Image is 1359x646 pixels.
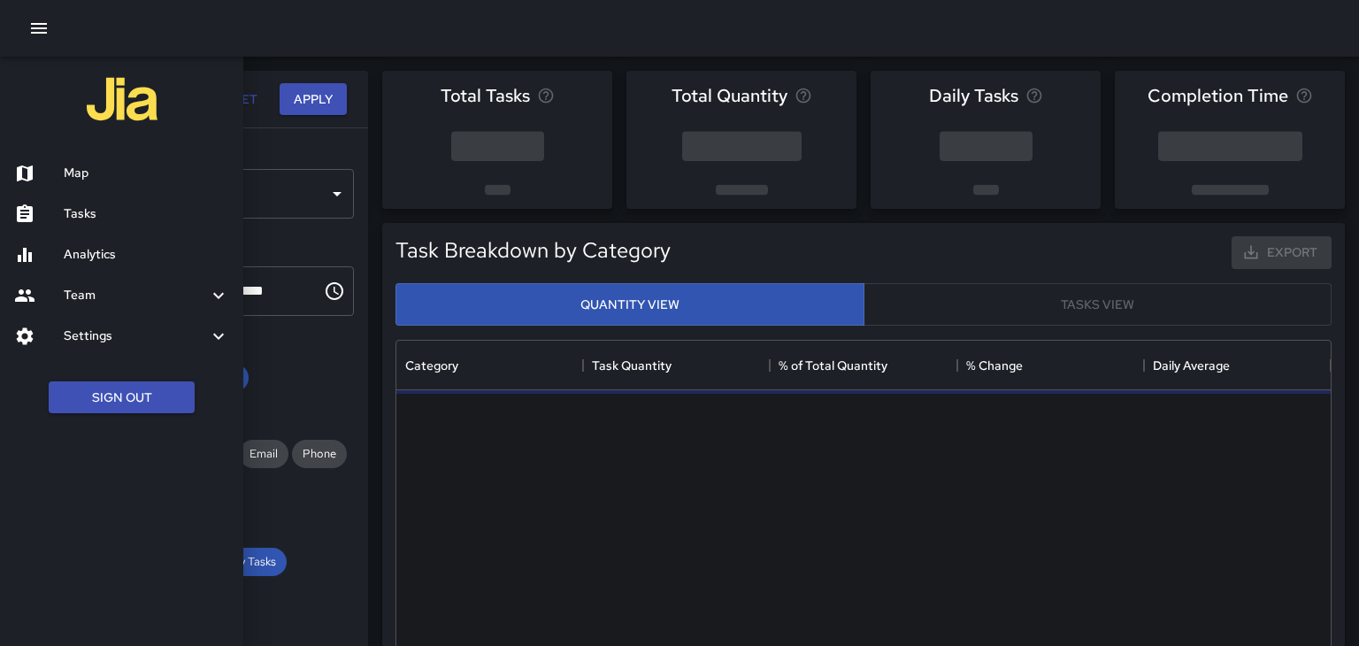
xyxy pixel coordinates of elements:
[64,245,229,265] h6: Analytics
[64,164,229,183] h6: Map
[64,327,208,346] h6: Settings
[64,204,229,224] h6: Tasks
[87,64,157,135] img: jia-logo
[49,381,195,414] button: Sign Out
[64,286,208,305] h6: Team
